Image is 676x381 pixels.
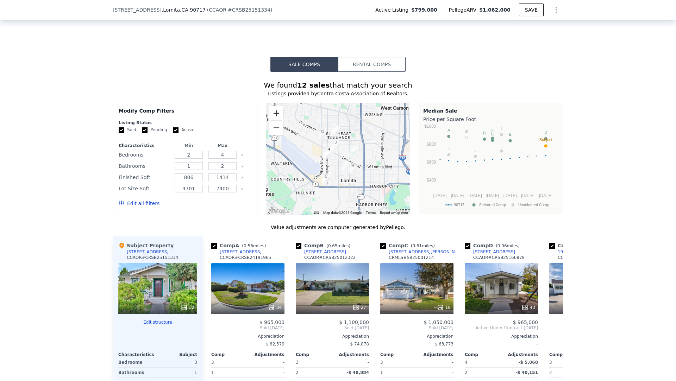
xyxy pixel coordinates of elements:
[479,7,511,13] span: $1,062,000
[501,143,503,147] text: J
[380,249,462,255] a: [STREET_ADDRESS][PERSON_NAME]
[296,249,346,255] a: [STREET_ADDRESS]
[296,325,369,331] span: Sold [DATE]
[549,249,611,255] a: 1932 [PERSON_NAME] St
[473,249,515,255] div: [STREET_ADDRESS]
[465,368,500,377] div: 2
[322,173,330,185] div: 2418 256th St
[501,126,502,131] text: I
[486,193,499,198] text: [DATE]
[173,127,194,133] label: Active
[465,339,538,349] div: -
[549,360,552,365] span: 3
[266,342,284,347] span: $ 82,579
[427,178,436,183] text: $400
[314,211,319,214] button: Keyboard shortcuts
[330,126,338,138] div: 2260 W 237th St
[418,357,453,367] div: -
[513,319,538,325] span: $ 965,000
[375,6,411,13] span: Active Listing
[334,357,369,367] div: -
[220,249,262,255] div: [STREET_ADDRESS]
[241,188,244,190] button: Clear
[449,6,480,13] span: Pellego ARV
[454,203,464,207] text: 90717
[211,242,269,249] div: Comp A
[435,342,453,347] span: $ 63,773
[427,160,436,165] text: $600
[418,368,453,377] div: -
[118,319,197,325] button: Edit structure
[118,357,156,367] div: Bedrooms
[544,130,547,134] text: D
[207,143,238,148] div: Max
[503,193,517,198] text: [DATE]
[549,334,622,339] div: Appreciation
[119,143,170,148] div: Characteristics
[411,6,437,13] span: $799,000
[127,255,178,260] div: CCAOR # CRSB25151334
[465,360,468,365] span: 4
[349,162,357,174] div: 1919 253rd St
[479,203,506,207] text: Selected Comp
[332,125,340,137] div: 2227 W 237th St
[173,143,204,148] div: Min
[241,165,244,168] button: Clear
[211,368,246,377] div: 1
[417,352,453,357] div: Adjustments
[389,249,462,255] div: [STREET_ADDRESS][PERSON_NAME]
[269,106,283,120] button: Zoom in
[423,114,559,124] div: Price per Square Foot
[515,370,538,375] span: -$ 40,151
[296,360,299,365] span: 3
[423,124,559,212] svg: A chart.
[324,170,331,182] div: 25508 Pennsylvania Ave
[380,242,438,249] div: Comp C
[424,319,453,325] span: $ 1,050,000
[465,242,522,249] div: Comp D
[296,242,353,249] div: Comp B
[328,243,338,248] span: 0.65
[509,132,511,136] text: E
[380,360,383,365] span: 3
[423,107,559,114] div: Median Sale
[268,304,282,311] div: 34
[501,352,538,357] div: Adjustments
[324,243,353,248] span: ( miles)
[352,304,366,311] div: 27
[350,342,369,347] span: $ 74,878
[447,146,450,151] text: K
[447,128,450,132] text: A
[211,334,284,339] div: Appreciation
[549,325,622,331] span: Sold [DATE]
[465,325,538,331] span: Active Under Contract [DATE]
[268,206,291,215] img: Google
[491,130,494,134] text: F
[119,184,170,193] div: Lot Size Sqft
[427,142,436,147] text: $800
[325,146,333,158] div: 2347 246th Pl
[324,147,331,159] div: 2376 246th Pl
[173,127,179,133] input: Active
[366,211,376,215] a: Terms (opens in new tab)
[380,334,453,339] div: Appreciation
[521,193,534,198] text: [DATE]
[269,121,283,135] button: Zoom out
[259,319,284,325] span: $ 965,000
[211,360,214,365] span: 3
[451,193,464,198] text: [DATE]
[241,154,244,157] button: Clear
[119,150,170,160] div: Bedrooms
[465,334,538,339] div: Appreciation
[549,242,606,249] div: Comp E
[549,368,584,377] div: 2
[228,7,270,13] span: # CRSB25151334
[248,352,284,357] div: Adjustments
[159,368,197,377] div: 1
[180,7,206,13] span: , CA 90717
[268,206,291,215] a: Open this area in Google Maps (opens a new window)
[437,304,451,311] div: 18
[181,304,194,311] div: 32
[412,243,422,248] span: 0.61
[380,325,453,331] span: Sold [DATE]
